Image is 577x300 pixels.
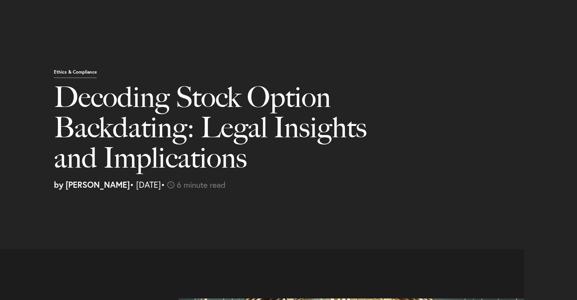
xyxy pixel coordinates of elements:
[54,82,416,181] h1: Decoding Stock Option Backdating: Legal Insights and Implications
[54,70,97,78] p: Ethics & Compliance
[54,181,571,189] p: • [DATE]
[177,179,226,190] span: 6 minute read
[54,179,130,190] strong: by [PERSON_NAME]
[167,181,175,188] img: icon-time-light.svg
[161,179,165,190] span: •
